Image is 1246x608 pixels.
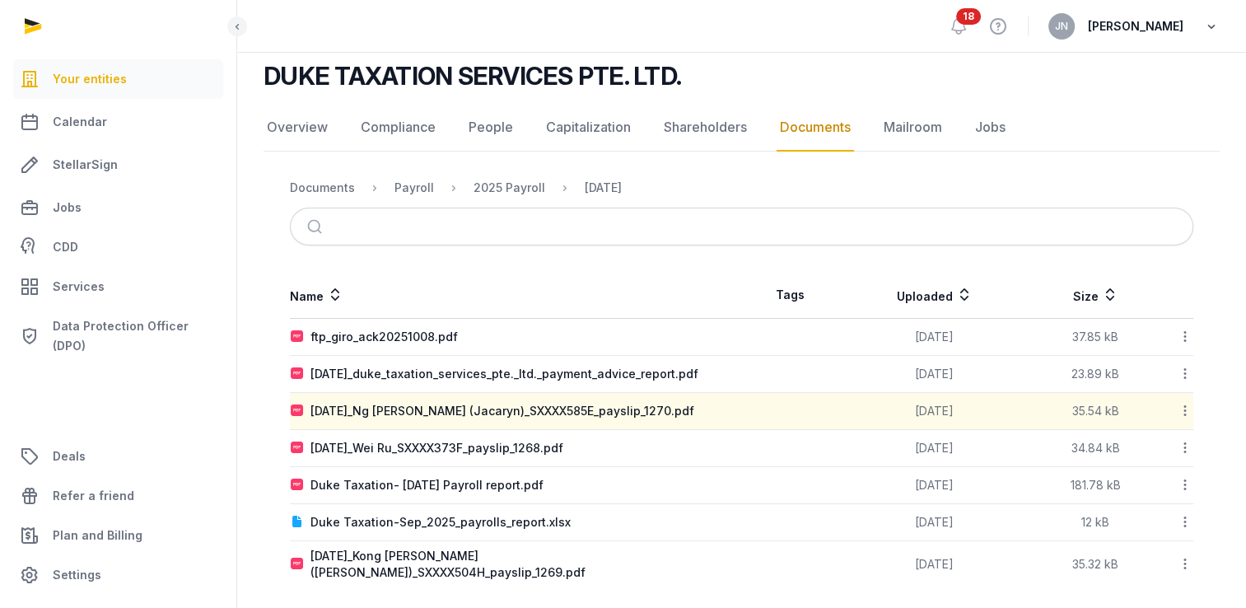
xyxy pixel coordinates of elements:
div: Payroll [394,180,434,196]
th: Uploaded [839,272,1030,319]
th: Size [1030,272,1160,319]
span: [DATE] [915,515,954,529]
a: Overview [264,104,331,152]
img: document.svg [291,516,304,529]
a: Calendar [13,102,223,142]
span: Your entities [53,69,127,89]
div: [DATE]_Ng [PERSON_NAME] (Jacaryn)_SXXXX585E_payslip_1270.pdf [310,403,694,419]
div: [DATE]_duke_taxation_services_pte._ltd._payment_advice_report.pdf [310,366,698,382]
button: JN [1048,13,1075,40]
span: JN [1055,21,1068,31]
span: Calendar [53,112,107,132]
span: CDD [53,237,78,257]
span: [DATE] [915,404,954,418]
a: Services [13,267,223,306]
a: Jobs [13,188,223,227]
a: Plan and Billing [13,516,223,555]
img: pdf.svg [291,330,304,344]
img: pdf.svg [291,367,304,381]
span: [DATE] [915,330,954,344]
span: 18 [956,8,981,25]
a: Mailroom [880,104,945,152]
span: [DATE] [915,478,954,492]
nav: Tabs [264,104,1220,152]
nav: Breadcrumb [290,168,1193,208]
a: CDD [13,231,223,264]
span: [DATE] [915,557,954,571]
a: StellarSign [13,145,223,185]
span: Refer a friend [53,486,134,506]
span: Settings [53,565,101,585]
span: Services [53,277,105,297]
td: 23.89 kB [1030,356,1160,393]
span: [DATE] [915,441,954,455]
a: Your entities [13,59,223,99]
img: pdf.svg [291,405,304,418]
div: ftp_giro_ack20251008.pdf [310,329,458,345]
img: pdf.svg [291,479,304,492]
h2: DUKE TAXATION SERVICES PTE. LTD. [264,61,681,91]
a: Data Protection Officer (DPO) [13,310,223,362]
span: [PERSON_NAME] [1088,16,1183,36]
th: Tags [742,272,839,319]
div: [DATE] [585,180,622,196]
th: Name [290,272,742,319]
div: Duke Taxation-Sep_2025_payrolls_report.xlsx [310,514,571,531]
div: Duke Taxation- [DATE] Payroll report.pdf [310,477,544,493]
span: Plan and Billing [53,526,142,545]
div: Documents [290,180,355,196]
span: [DATE] [915,367,954,381]
a: Shareholders [660,104,750,152]
a: Deals [13,437,223,476]
a: Settings [13,555,223,595]
span: Data Protection Officer (DPO) [53,316,217,356]
span: Jobs [53,198,82,217]
a: Capitalization [543,104,634,152]
img: pdf.svg [291,558,304,571]
iframe: Chat Widget [950,418,1246,608]
a: Refer a friend [13,476,223,516]
td: 35.54 kB [1030,393,1160,430]
div: [DATE]_Wei Ru_SXXXX373F_payslip_1268.pdf [310,440,563,456]
button: Submit [297,208,336,245]
a: Documents [777,104,854,152]
span: StellarSign [53,155,118,175]
a: People [465,104,516,152]
td: 37.85 kB [1030,319,1160,356]
a: Compliance [357,104,439,152]
div: 2025 Payroll [474,180,545,196]
img: pdf.svg [291,442,304,455]
div: [DATE]_Kong [PERSON_NAME] ([PERSON_NAME])_SXXXX504H_payslip_1269.pdf [310,548,741,581]
span: Deals [53,447,86,466]
a: Jobs [972,104,1009,152]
